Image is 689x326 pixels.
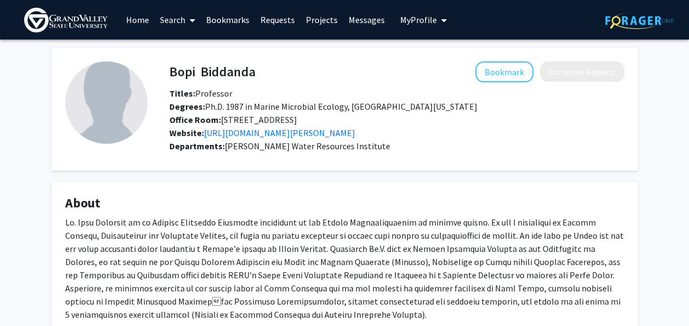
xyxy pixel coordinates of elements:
b: Website: [169,127,204,138]
button: Compose Request to Bopi Biddanda [540,61,624,82]
img: Profile Picture [65,61,147,144]
span: [STREET_ADDRESS] [169,114,297,125]
span: [PERSON_NAME] Water Resources Institute [225,140,390,151]
h4: Bopi Biddanda [169,61,255,82]
b: Departments: [169,140,225,151]
img: Grand Valley State University Logo [24,8,107,32]
span: Professor [169,88,232,99]
a: Home [121,1,155,39]
a: Messages [343,1,390,39]
h4: About [65,195,624,211]
a: Bookmarks [201,1,255,39]
a: Requests [255,1,300,39]
b: Degrees: [169,101,205,112]
span: My Profile [400,14,437,25]
a: Opens in a new tab [204,127,355,138]
button: Add Bopi Biddanda to Bookmarks [475,61,533,82]
iframe: Chat [8,277,47,318]
a: Search [155,1,201,39]
img: ForagerOne Logo [605,12,674,29]
b: Office Room: [169,114,221,125]
div: Lo. Ipsu Dolorsit am co Adipisc Elitseddo Eiusmodte incididunt ut lab Etdolo Magnaaliquaenim ad m... [65,216,624,321]
a: Projects [300,1,343,39]
b: Titles: [169,88,195,99]
span: Ph.D. 1987 in Marine Microbial Ecology, [GEOGRAPHIC_DATA][US_STATE] [169,101,477,112]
